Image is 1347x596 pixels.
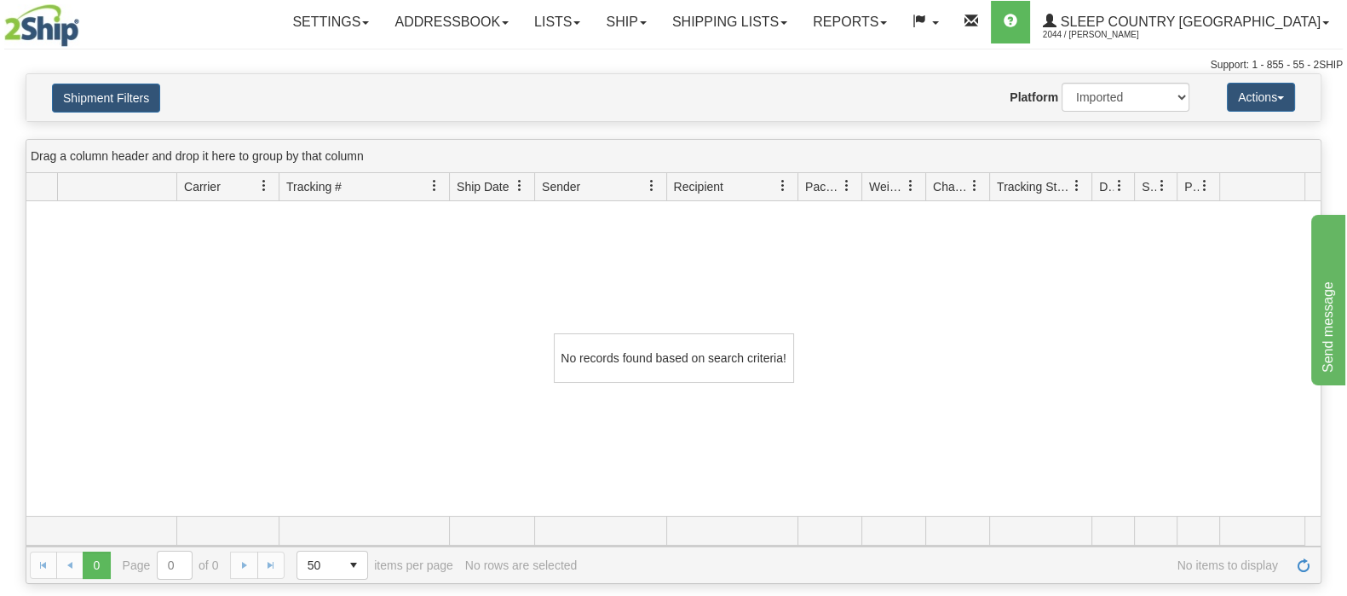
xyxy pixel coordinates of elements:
[554,333,794,383] div: No records found based on search criteria!
[184,178,221,195] span: Carrier
[1010,89,1058,106] label: Platform
[768,171,797,200] a: Recipient filter column settings
[869,178,905,195] span: Weight
[340,552,367,579] span: select
[832,171,861,200] a: Packages filter column settings
[1030,1,1342,43] a: Sleep Country [GEOGRAPHIC_DATA] 2044 / [PERSON_NAME]
[805,178,841,195] span: Packages
[542,178,580,195] span: Sender
[13,10,158,31] div: Send message
[1142,178,1156,195] span: Shipment Issues
[296,551,453,580] span: items per page
[4,58,1343,72] div: Support: 1 - 855 - 55 - 2SHIP
[1184,178,1199,195] span: Pickup Status
[1099,178,1114,195] span: Delivery Status
[1290,552,1317,579] a: Refresh
[420,171,449,200] a: Tracking # filter column settings
[1227,83,1295,112] button: Actions
[296,551,368,580] span: Page sizes drop down
[896,171,925,200] a: Weight filter column settings
[26,140,1321,173] div: grid grouping header
[465,558,578,572] div: No rows are selected
[659,1,800,43] a: Shipping lists
[1056,14,1321,29] span: Sleep Country [GEOGRAPHIC_DATA]
[83,552,110,579] span: Page 0
[52,84,160,113] button: Shipment Filters
[674,178,723,195] span: Recipient
[637,171,666,200] a: Sender filter column settings
[800,1,900,43] a: Reports
[279,1,382,43] a: Settings
[286,178,342,195] span: Tracking #
[1105,171,1134,200] a: Delivery Status filter column settings
[250,171,279,200] a: Carrier filter column settings
[382,1,521,43] a: Addressbook
[997,178,1071,195] span: Tracking Status
[960,171,989,200] a: Charge filter column settings
[1190,171,1219,200] a: Pickup Status filter column settings
[589,558,1278,572] span: No items to display
[521,1,593,43] a: Lists
[1062,171,1091,200] a: Tracking Status filter column settings
[933,178,969,195] span: Charge
[593,1,659,43] a: Ship
[4,4,79,47] img: logo2044.jpg
[1043,26,1171,43] span: 2044 / [PERSON_NAME]
[457,178,509,195] span: Ship Date
[1308,211,1345,385] iframe: chat widget
[308,557,330,574] span: 50
[1148,171,1177,200] a: Shipment Issues filter column settings
[505,171,534,200] a: Ship Date filter column settings
[123,551,219,580] span: Page of 0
